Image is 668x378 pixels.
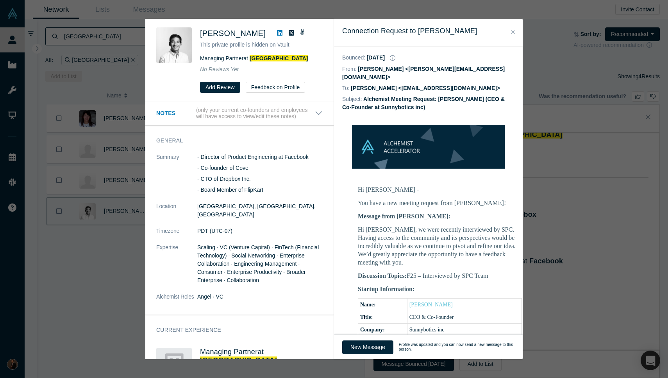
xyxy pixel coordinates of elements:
p: You have a new meeting request from [PERSON_NAME]! [358,199,522,207]
dt: Expertise [156,243,197,293]
b: Message from [PERSON_NAME]: [358,213,450,220]
b: Name: [360,302,376,308]
h4: Managing Partner at [200,348,323,365]
dd: [GEOGRAPHIC_DATA], [GEOGRAPHIC_DATA], [GEOGRAPHIC_DATA] [197,202,323,219]
img: Aditya Agarwal's Profile Image [156,27,192,63]
td: Sunnybotics inc [407,324,522,336]
p: This private profile is hidden on Vault [200,41,323,49]
dt: To: [342,84,350,92]
h3: Current Experience [156,326,312,334]
td: CEO & Co-Founder [407,311,522,324]
b: Company: [360,327,385,333]
dt: Alchemist Roles [156,293,197,309]
b: Discussion Topics: [358,272,407,279]
dd: Alchemist Meeting Request: [PERSON_NAME] (CEO & Co-Founder at Sunnybotics inc) [342,96,505,110]
button: Add Review [200,82,240,93]
h3: General [156,137,312,145]
p: Hi [PERSON_NAME] - [358,185,522,194]
span: Scaling · VC (Venture Capital) · FinTech (Financial Technology) · Social Networking · Enterprise ... [197,244,319,283]
button: Close [509,28,517,37]
dd: [PERSON_NAME] <[EMAIL_ADDRESS][DOMAIN_NAME]> [351,85,500,91]
button: New Message [342,340,393,354]
dt: Subject: [342,95,362,103]
h3: Notes [156,109,195,117]
h3: Connection Request to [PERSON_NAME] [342,26,514,36]
dt: Location [156,202,197,227]
dt: Timezone [156,227,197,243]
dt: Summary [156,153,197,202]
span: Profile was updated and you can now send a new message to this person. [399,342,514,351]
p: F25 – Interviewed by SPC Team [358,272,522,280]
span: Managing Partner at [200,55,308,61]
button: Notes (only your current co-founders and employees will have access to view/edit these notes) [156,107,323,120]
p: (only your current co-founders and employees will have access to view/edit these notes) [196,107,315,120]
p: - Co-founder of Cove [197,164,323,172]
a: [PERSON_NAME] [409,302,453,308]
a: [GEOGRAPHIC_DATA] [200,356,277,364]
button: Feedback on Profile [246,82,305,93]
dd: Angel · VC [197,293,323,301]
b: Startup Information: [358,286,414,292]
span: No Reviews Yet [200,66,239,72]
img: banner-small-topicless.png [352,125,505,169]
dd: [DATE] [367,54,385,61]
p: - Director of Product Engineering at Facebook [197,153,323,161]
a: [GEOGRAPHIC_DATA] [250,55,308,61]
p: - Board Member of FlipKart [197,186,323,194]
b: Title: [360,314,373,320]
p: - CTO of Dropbox Inc. [197,175,323,183]
dd: [PERSON_NAME] <[PERSON_NAME][EMAIL_ADDRESS][DOMAIN_NAME]> [342,66,505,80]
dt: From: [342,65,357,73]
span: [PERSON_NAME] [200,29,266,38]
dd: PDT (UTC-07) [197,227,323,235]
dt: Bounced : [342,54,365,62]
p: Hi [PERSON_NAME], we were recently interviewed by SPC. Having access to the community and its per... [358,225,522,266]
